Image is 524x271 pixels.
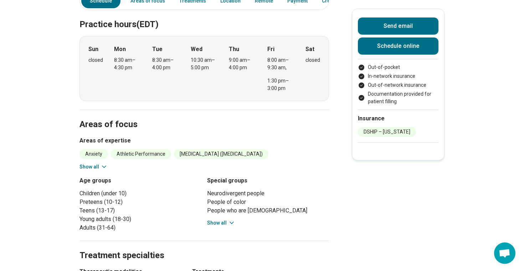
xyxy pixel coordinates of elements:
div: Open chat [494,242,515,264]
div: 9:00 am – 4:00 pm [229,56,256,71]
li: [MEDICAL_DATA] ([MEDICAL_DATA]) [174,149,268,159]
button: Show all [207,219,235,227]
li: Young adults (18-30) [79,215,201,224]
li: Teens (13-17) [79,206,201,215]
li: Adults (31-64) [79,224,201,232]
div: closed [88,56,103,64]
li: Neurodivergent people [207,189,329,198]
li: People who are [DEMOGRAPHIC_DATA] [207,206,329,215]
h2: Insurance [358,114,438,123]
h2: Practice hours (EDT) [79,1,329,31]
h2: Areas of focus [79,101,329,131]
h3: Age groups [79,176,201,185]
li: Children (under 10) [79,189,201,198]
strong: Mon [114,45,126,54]
li: DSHIP – [US_STATE] [358,127,416,137]
li: Athletic Performance [111,149,171,159]
div: 8:30 am – 4:30 pm [114,56,142,71]
button: Show all [79,163,108,171]
li: Out-of-network insurance [358,81,438,89]
div: 8:00 am – 9:30 am , [267,56,295,71]
li: In-network insurance [358,72,438,80]
a: Schedule online [358,37,438,55]
h2: Treatment specialties [79,232,329,262]
strong: Sun [88,45,98,54]
div: 8:30 am – 4:00 pm [152,56,180,71]
li: Preteens (10-12) [79,198,201,206]
strong: Tue [152,45,163,54]
h3: Areas of expertise [79,136,329,145]
div: closed [305,56,320,64]
div: 10:30 am – 5:00 pm [191,56,218,71]
li: People of color [207,198,329,206]
li: Documentation provided for patient filling [358,90,438,105]
li: Out-of-pocket [358,64,438,71]
strong: Fri [267,45,274,54]
strong: Sat [305,45,314,54]
li: Anxiety [79,149,108,159]
strong: Wed [191,45,202,54]
ul: Payment options [358,64,438,105]
h3: Special groups [207,176,329,185]
strong: Thu [229,45,239,54]
div: 1:30 pm – 3:00 pm [267,77,295,92]
div: When does the program meet? [79,36,329,101]
button: Send email [358,17,438,35]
